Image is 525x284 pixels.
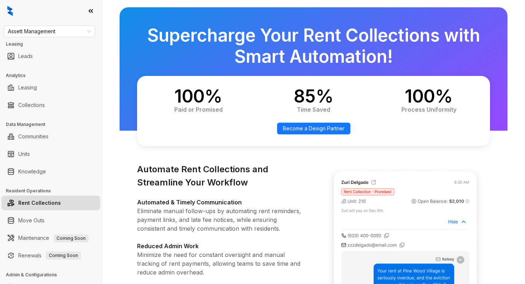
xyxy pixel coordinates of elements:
li: Communities [1,129,100,144]
span: Coming Soon [46,252,81,260]
h3: Leasing [6,41,102,47]
span: Coming Soon [54,234,89,242]
a: RenewalsComing Soon [18,248,81,263]
h3: Paid or Promised [155,105,242,114]
a: Rent Collections [18,196,61,210]
h3: Resident Operations [6,188,102,194]
h3: Admin & Configurations [6,272,102,278]
h4: Automated & Timely Communication [137,198,305,207]
li: Move Outs [1,213,100,228]
h2: Supercharge Your Rent Collections with Smart Automation! [137,25,490,67]
li: Renewals [1,248,100,263]
li: Units [1,147,100,161]
li: Rent Collections [1,196,100,210]
h4: 85% [270,88,357,105]
h3: Automate Rent Collections and Streamline Your Workflow [137,163,305,189]
li: Knowledge [1,164,100,179]
a: Move Outs [18,213,44,228]
a: Leasing [18,80,37,95]
li: Collections [1,98,100,112]
p: Eliminate manual follow-ups by automating rent reminders, payment links, and late fee notices, wh... [137,207,305,233]
h4: 100% [385,88,472,105]
a: Leads [18,49,33,64]
li: Leasing [1,80,100,95]
h3: Data Management [6,121,102,128]
h3: Time Saved [270,105,357,114]
a: Units [18,147,30,161]
h4: Reduced Admin Work [137,242,305,250]
h4: 100% [155,88,242,105]
p: Minimize the need for constant oversight and manual tracking of rent payments, allowing teams to ... [137,250,305,277]
li: Leads [1,49,100,64]
img: logo [7,6,13,16]
li: Maintenance [1,231,100,245]
h3: Analytics [6,72,102,79]
a: Knowledge [18,164,46,179]
a: Communities [18,129,48,144]
a: Collections [18,98,45,112]
h3: Process Uniformity [385,105,472,114]
span: Become a Design Partner [283,124,345,133]
a: Become a Design Partner [277,123,350,134]
span: Assett Management [8,26,91,37]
